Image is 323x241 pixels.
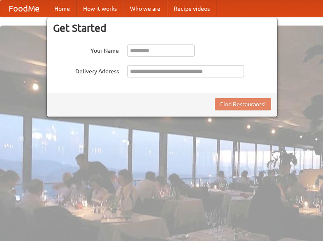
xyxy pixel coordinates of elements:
[123,0,167,17] a: Who we are
[48,0,77,17] a: Home
[53,44,119,55] label: Your Name
[53,65,119,75] label: Delivery Address
[0,0,48,17] a: FoodMe
[215,98,271,110] button: Find Restaurants!
[167,0,216,17] a: Recipe videos
[77,0,123,17] a: How it works
[53,22,271,34] h3: Get Started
